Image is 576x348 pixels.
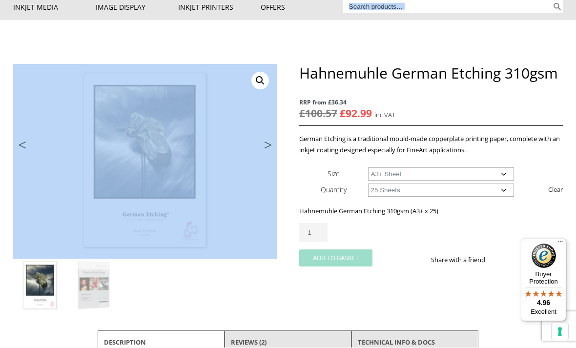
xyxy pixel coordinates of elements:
[520,256,528,264] img: email sharing button
[299,97,563,108] span: RRP from £36.34
[340,107,372,121] bdi: 92.99
[67,260,120,312] img: Hahnemuhle German Etching 310gsm - Image 2
[299,134,563,156] p: German Etching is a traditional mould-made copperplate printing paper, complete with an inkjet co...
[548,182,563,198] a: Clear options
[521,239,566,322] button: Trusted Shops TrustmarkBuyer Protection4.96Excellent
[555,239,566,250] button: Menu
[343,0,552,14] input: Search products…
[521,308,566,316] p: Excellent
[299,64,563,82] h1: Hahnemuhle German Etching 310gsm
[431,255,497,266] p: Share with a friend
[340,107,346,121] span: £
[299,107,337,121] bdi: 100.57
[328,169,340,179] label: Size
[14,260,66,312] img: Hahnemuhle German Etching 310gsm
[552,0,563,14] button: Search
[299,107,305,121] span: £
[552,324,568,340] button: Your consent preferences for tracking technologies
[497,256,505,264] img: facebook sharing button
[299,224,328,243] input: Product quantity
[299,206,563,217] p: Hahnemuhle German Etching 310gsm (A3+ x 25)
[299,250,372,267] button: Add to basket
[321,185,347,195] label: Quantity
[509,256,516,264] img: twitter sharing button
[251,72,269,90] a: View full-screen image gallery
[521,271,566,286] p: Buyer Protection
[537,299,550,307] span: 4.96
[532,244,556,268] img: Trusted Shops Trustmark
